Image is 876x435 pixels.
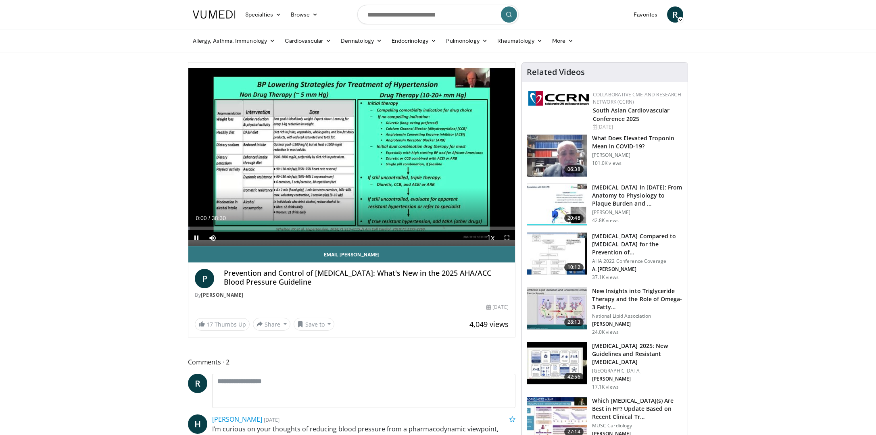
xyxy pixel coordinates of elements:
p: [PERSON_NAME] [592,376,683,382]
a: Dermatology [336,33,387,49]
div: By [195,291,509,299]
a: Email [PERSON_NAME] [188,246,515,262]
span: 10:12 [564,263,584,271]
a: 06:38 What Does Elevated Troponin Mean in COVID-19? [PERSON_NAME] 101.0K views [527,134,683,177]
img: 280bcb39-0f4e-42eb-9c44-b41b9262a277.150x105_q85_crop-smart_upscale.jpg [527,342,587,384]
p: 101.0K views [592,160,622,167]
div: [DATE] [593,123,681,131]
span: 20:48 [564,214,584,222]
span: 17 [206,321,213,328]
small: [DATE] [264,416,279,423]
a: [PERSON_NAME] [212,415,262,424]
a: P [195,269,214,288]
img: 45ea033d-f728-4586-a1ce-38957b05c09e.150x105_q85_crop-smart_upscale.jpg [527,287,587,329]
a: Allergy, Asthma, Immunology [188,33,280,49]
p: [PERSON_NAME] [592,209,683,216]
a: 17 Thumbs Up [195,318,250,331]
p: 17.1K views [592,384,619,390]
h3: [MEDICAL_DATA] Compared to [MEDICAL_DATA] for the Prevention of… [592,232,683,256]
h3: New Insights into Triglyceride Therapy and the Role of Omega-3 Fatty… [592,287,683,311]
h3: [MEDICAL_DATA] in [DATE]: From Anatomy to Physiology to Plaque Burden and … [592,183,683,208]
span: 28:13 [564,318,584,326]
button: Pause [188,230,204,246]
span: 38:30 [212,215,226,221]
video-js: Video Player [188,62,515,246]
div: Progress Bar [188,227,515,230]
h4: Related Videos [527,67,585,77]
p: [PERSON_NAME] [592,152,683,158]
input: Search topics, interventions [357,5,519,24]
a: South Asian Cardiovascular Conference 2025 [593,106,670,123]
a: [PERSON_NAME] [201,291,244,298]
span: 06:38 [564,165,584,173]
a: R [188,374,207,393]
a: Favorites [629,6,662,23]
a: Endocrinology [387,33,441,49]
a: Browse [286,6,323,23]
a: 28:13 New Insights into Triglyceride Therapy and the Role of Omega-3 Fatty… National Lipid Associ... [527,287,683,335]
p: [GEOGRAPHIC_DATA] [592,368,683,374]
button: Save to [294,318,335,331]
a: 42:56 [MEDICAL_DATA] 2025: New Guidelines and Resistant [MEDICAL_DATA] [GEOGRAPHIC_DATA] [PERSON_... [527,342,683,390]
div: [DATE] [486,304,508,311]
a: H [188,414,207,434]
p: AHA 2022 Conference Coverage [592,258,683,264]
a: Specialties [240,6,286,23]
p: 37.1K views [592,274,619,281]
img: 823da73b-7a00-425d-bb7f-45c8b03b10c3.150x105_q85_crop-smart_upscale.jpg [527,184,587,226]
span: 0:00 [196,215,206,221]
p: [PERSON_NAME] [592,321,683,327]
p: MUSC Cardiology [592,423,683,429]
span: 42:56 [564,373,584,381]
a: Collaborative CME and Research Network (CCRN) [593,91,681,105]
a: Pulmonology [441,33,492,49]
h3: Which [MEDICAL_DATA](s) Are Best in HF? Update Based on Recent Clinical Tr… [592,397,683,421]
button: Fullscreen [499,230,515,246]
span: 4,049 views [469,319,509,329]
h3: [MEDICAL_DATA] 2025: New Guidelines and Resistant [MEDICAL_DATA] [592,342,683,366]
span: Comments 2 [188,357,515,367]
span: / [209,215,210,221]
p: A. [PERSON_NAME] [592,266,683,273]
a: Rheumatology [492,33,547,49]
p: 42.8K views [592,217,619,224]
p: National Lipid Association [592,313,683,319]
img: VuMedi Logo [193,10,236,19]
img: 98daf78a-1d22-4ebe-927e-10afe95ffd94.150x105_q85_crop-smart_upscale.jpg [527,135,587,177]
h4: Prevention and Control of [MEDICAL_DATA]: What's New in the 2025 AHA/ACC Blood Pressure Guideline [224,269,509,286]
button: Playback Rate [483,230,499,246]
img: 7c0f9b53-1609-4588-8498-7cac8464d722.150x105_q85_crop-smart_upscale.jpg [527,233,587,275]
a: Cardiovascular [280,33,336,49]
h3: What Does Elevated Troponin Mean in COVID-19? [592,134,683,150]
a: 10:12 [MEDICAL_DATA] Compared to [MEDICAL_DATA] for the Prevention of… AHA 2022 Conference Covera... [527,232,683,281]
a: R [667,6,683,23]
img: a04ee3ba-8487-4636-b0fb-5e8d268f3737.png.150x105_q85_autocrop_double_scale_upscale_version-0.2.png [528,91,589,106]
p: 24.0K views [592,329,619,335]
button: Mute [204,230,221,246]
a: More [547,33,578,49]
a: 20:48 [MEDICAL_DATA] in [DATE]: From Anatomy to Physiology to Plaque Burden and … [PERSON_NAME] 4... [527,183,683,226]
button: Share [253,318,290,331]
